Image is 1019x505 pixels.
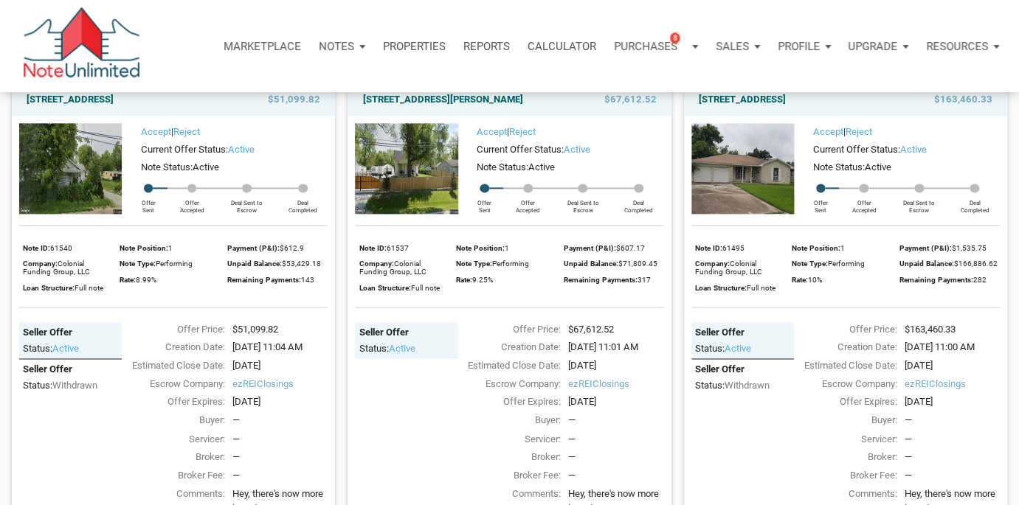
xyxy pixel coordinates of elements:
[52,380,97,391] span: withdrawn
[973,276,987,284] span: 282
[716,40,749,53] p: Sales
[670,32,680,43] span: 8
[383,40,446,53] p: Properties
[561,340,671,355] div: [DATE] 11:01 AM
[491,260,528,268] span: Performing
[934,91,992,108] span: $163,460.33
[897,340,1006,355] div: [DATE] 11:00 AM
[23,380,52,391] span: Status:
[451,413,561,428] div: Buyer:
[141,144,228,155] span: Current Offer Status:
[455,244,504,252] span: Note Position:
[504,244,508,252] span: 1
[707,24,769,69] button: Sales
[769,24,840,69] a: Profile
[310,24,374,69] a: Notes
[23,284,75,292] span: Loan Structure:
[193,161,219,173] span: Active
[778,40,820,53] p: Profile
[23,260,58,268] span: Company:
[114,394,224,409] div: Offer Expires:
[227,276,301,284] span: Remaining Payments:
[410,284,439,292] span: Full note
[477,161,528,173] span: Note Status:
[695,284,747,292] span: Loan Structure:
[227,244,280,252] span: Payment (P&I):
[725,380,770,391] span: withdrawn
[561,394,671,409] div: [DATE]
[224,40,301,53] p: Marketplace
[23,260,90,276] span: Colonial Funding Group, LLC
[114,467,224,482] div: Broker Fee:
[455,260,491,268] span: Note Type:
[614,40,677,53] p: Purchases
[568,377,663,391] span: ezREIClosings
[389,343,415,354] span: active
[845,126,871,137] a: Reject
[451,358,561,373] div: Estimated Close Date:
[232,431,328,446] div: —
[114,377,224,391] div: Escrow Company:
[787,377,897,391] div: Escrow Company:
[141,126,200,137] span: |
[455,276,471,284] span: Rate:
[926,40,988,53] p: Resources
[355,123,457,214] img: 576457
[114,413,224,428] div: Buyer:
[917,24,1008,69] button: Resources
[374,24,455,69] a: Properties
[695,260,762,276] span: Colonial Funding Group, LLC
[477,126,536,137] span: |
[605,24,707,69] button: Purchases8
[114,358,224,373] div: Estimated Close Date:
[268,91,320,108] span: $51,099.82
[787,340,897,355] div: Creation Date:
[120,260,156,268] span: Note Type:
[812,126,871,137] span: |
[839,24,917,69] button: Upgrade
[216,192,277,214] div: Deal Sent to Escrow
[359,343,389,354] span: Status:
[75,284,103,292] span: Full note
[319,40,354,53] p: Notes
[19,123,122,214] img: 575926
[120,244,168,252] span: Note Position:
[840,244,845,252] span: 1
[23,343,52,354] span: Status:
[888,192,950,214] div: Deal Sent to Escrow
[362,91,522,108] a: [STREET_ADDRESS][PERSON_NAME]
[225,358,335,373] div: [DATE]
[848,40,897,53] p: Upgrade
[22,7,141,85] img: NoteUnlimited
[699,91,786,108] a: [STREET_ADDRESS]
[904,449,999,464] div: —
[695,244,722,252] span: Note ID:
[839,192,888,214] div: Offer Accepted
[899,244,952,252] span: Payment (P&I):
[899,144,926,155] span: active
[787,358,897,373] div: Estimated Close Date:
[897,358,1006,373] div: [DATE]
[228,144,255,155] span: active
[232,413,328,428] div: —
[451,394,561,409] div: Offer Expires:
[725,343,751,354] span: active
[564,144,590,155] span: active
[950,192,1000,214] div: Deal Completed
[451,322,561,337] div: Offer Price:
[553,192,614,214] div: Deal Sent to Escrow
[23,244,50,252] span: Note ID:
[787,322,897,337] div: Offer Price:
[519,24,605,69] a: Calculator
[864,161,891,173] span: Active
[904,431,999,446] div: —
[638,276,651,284] span: 317
[828,260,865,268] span: Performing
[899,276,973,284] span: Remaining Payments:
[801,192,839,214] div: Offer Sent
[812,126,843,137] a: Accept
[604,91,657,108] span: $67,612.52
